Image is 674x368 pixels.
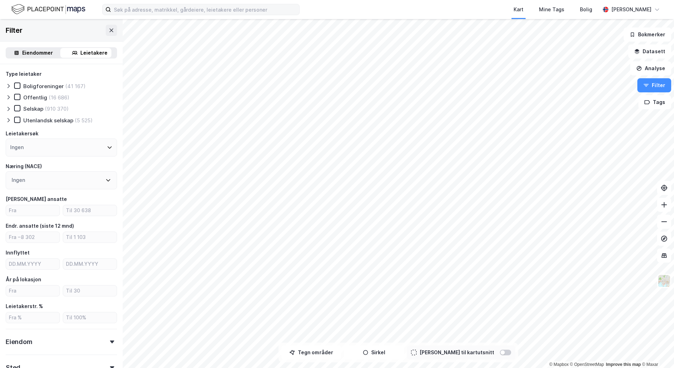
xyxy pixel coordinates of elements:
[6,222,74,230] div: Endr. ansatte (siste 12 mnd)
[111,4,299,15] input: Søk på adresse, matrikkel, gårdeiere, leietakere eller personer
[624,27,671,42] button: Bokmerker
[6,312,60,323] input: Fra %
[6,259,60,269] input: DD.MM.YYYY
[606,362,641,367] a: Improve this map
[611,5,651,14] div: [PERSON_NAME]
[6,162,42,171] div: Næring (NACE)
[6,249,30,257] div: Innflyttet
[638,95,671,109] button: Tags
[80,49,108,57] div: Leietakere
[637,78,671,92] button: Filter
[12,176,25,184] div: Ingen
[6,275,41,284] div: År på lokasjon
[63,259,117,269] input: DD.MM.YYYY
[281,345,341,360] button: Tegn områder
[6,129,38,138] div: Leietakersøk
[639,334,674,368] div: Kontrollprogram for chat
[6,70,42,78] div: Type leietaker
[65,83,86,90] div: (41 167)
[628,44,671,59] button: Datasett
[45,105,69,112] div: (910 370)
[6,195,67,203] div: [PERSON_NAME] ansatte
[75,117,93,124] div: (5 525)
[539,5,564,14] div: Mine Tags
[63,205,117,216] input: Til 30 638
[6,286,60,296] input: Fra
[63,312,117,323] input: Til 100%
[23,105,43,112] div: Selskap
[419,348,494,357] div: [PERSON_NAME] til kartutsnitt
[6,232,60,243] input: Fra −8 302
[549,362,569,367] a: Mapbox
[23,83,64,90] div: Boligforeninger
[6,205,60,216] input: Fra
[580,5,592,14] div: Bolig
[10,143,24,152] div: Ingen
[514,5,523,14] div: Kart
[570,362,604,367] a: OpenStreetMap
[6,338,32,346] div: Eiendom
[22,49,53,57] div: Eiendommer
[6,302,43,311] div: Leietakerstr. %
[639,334,674,368] iframe: Chat Widget
[63,232,117,243] input: Til 1 103
[49,94,69,101] div: (16 686)
[6,25,23,36] div: Filter
[23,94,47,101] div: Offentlig
[630,61,671,75] button: Analyse
[344,345,404,360] button: Sirkel
[23,117,73,124] div: Utenlandsk selskap
[657,274,671,288] img: Z
[11,3,85,16] img: logo.f888ab2527a4732fd821a326f86c7f29.svg
[63,286,117,296] input: Til 30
